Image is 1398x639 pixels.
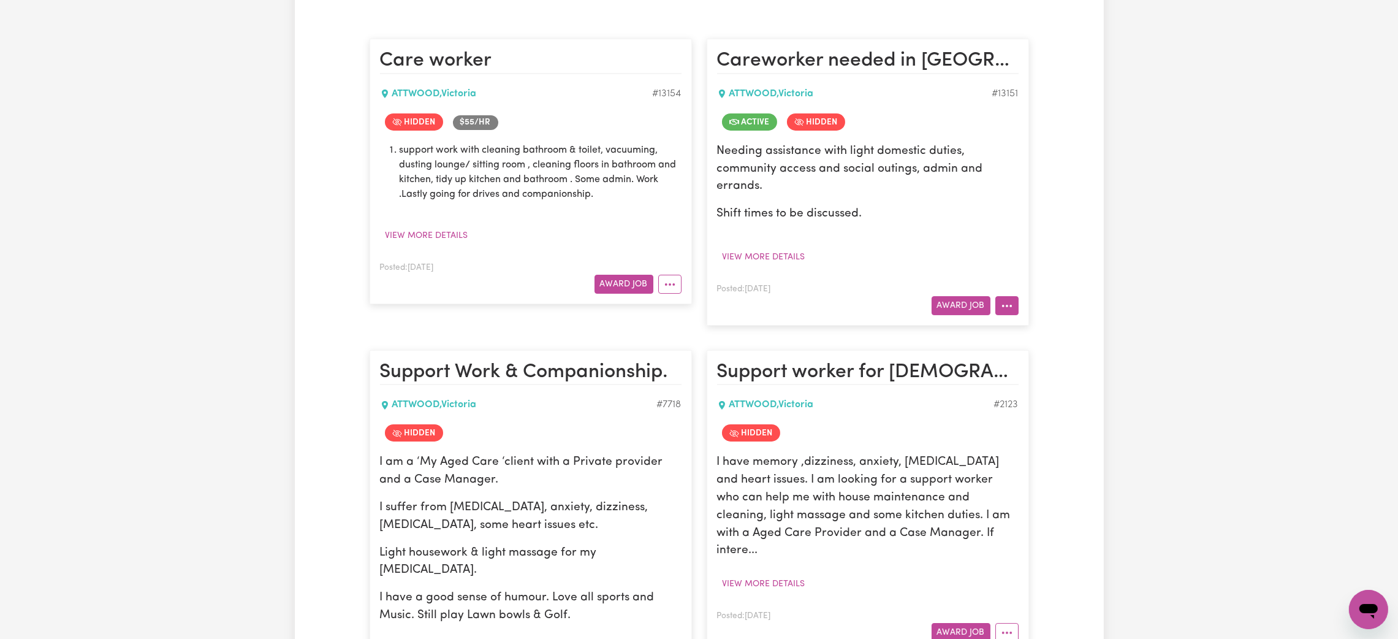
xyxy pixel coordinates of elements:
div: ATTWOOD , Victoria [717,397,994,412]
span: Job is hidden [385,424,443,442]
p: I have a good sense of humour. Love all sports and Music. Still play Lawn bowls & Golf. [380,589,682,625]
div: Job ID #13154 [653,86,682,101]
h2: Support worker for male with Arthritis,diziness,and heart issues. [717,361,1019,385]
div: Job ID #7718 [657,397,682,412]
button: More options [658,275,682,294]
button: View more details [380,226,474,245]
span: Posted: [DATE] [717,612,771,620]
button: View more details [717,575,811,594]
div: ATTWOOD , Victoria [717,86,992,101]
h2: Care worker [380,49,682,74]
span: Job rate per hour [453,115,498,130]
div: ATTWOOD , Victoria [380,86,653,101]
span: Job is hidden [722,424,780,442]
button: Award Job [595,275,653,294]
p: Light housework & light massage for my [MEDICAL_DATA]. [380,545,682,580]
span: Job is hidden [787,113,845,131]
iframe: Button to launch messaging window, conversation in progress [1349,590,1388,629]
div: ATTWOOD , Victoria [380,397,657,412]
p: I have memory ,dizziness, anxiety, [MEDICAL_DATA] and heart issues. I am looking for a support wo... [717,454,1019,560]
li: support work with cleaning bathroom & toilet, vacuuming, dusting lounge/ sitting room , cleaning ... [400,143,682,202]
span: Job is hidden [385,113,443,131]
span: Posted: [DATE] [380,264,434,272]
span: Posted: [DATE] [717,285,771,293]
div: Job ID #2123 [994,397,1019,412]
button: More options [995,296,1019,315]
button: View more details [717,248,811,267]
p: Needing assistance with light domestic duties, community access and social outings, admin and err... [717,143,1019,196]
span: Job is active [722,113,777,131]
h2: Support Work & Companionship. [380,361,682,385]
p: I suffer from [MEDICAL_DATA], anxiety, dizziness, [MEDICAL_DATA], some heart issues etc. [380,499,682,535]
button: Award Job [932,296,990,315]
p: I am a ‘My Aged Care ‘client with a Private provider and a Case Manager. [380,454,682,489]
p: Shift times to be discussed. [717,205,1019,223]
div: Job ID #13151 [992,86,1019,101]
h2: Careworker needed in Attwood [717,49,1019,74]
